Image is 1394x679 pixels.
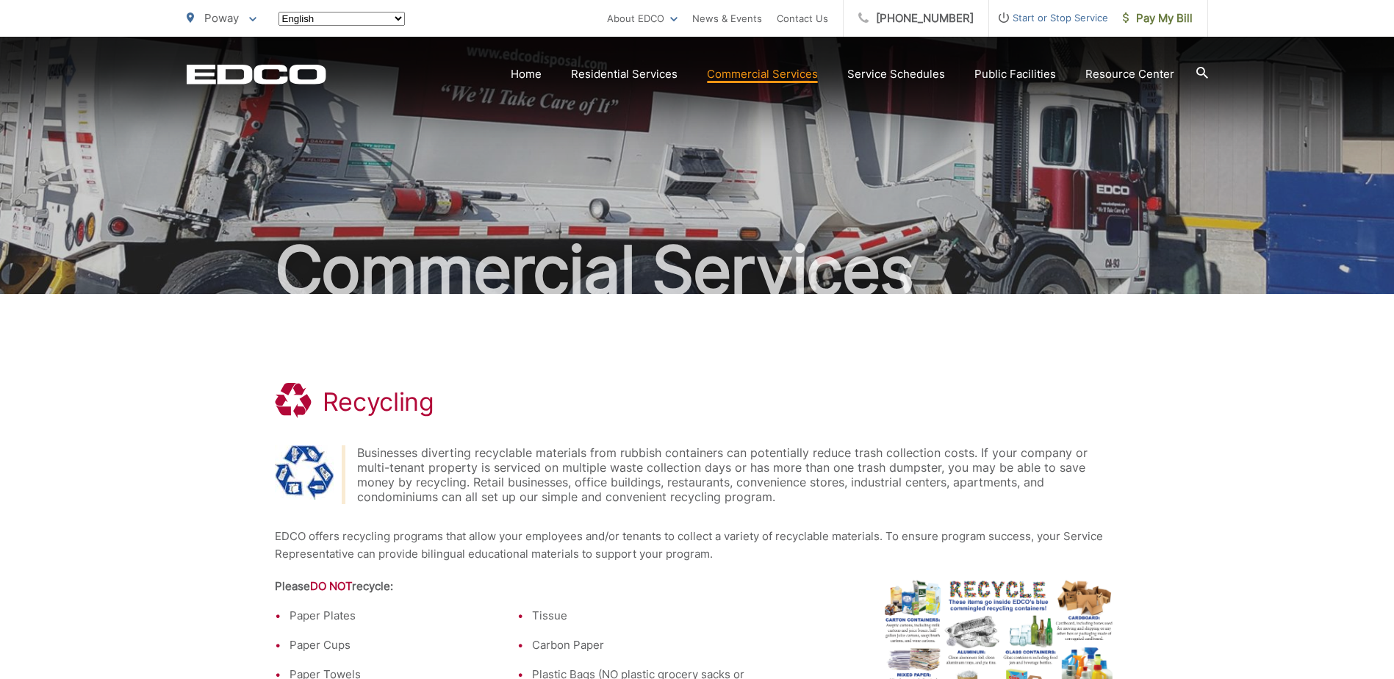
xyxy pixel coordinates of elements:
[532,636,760,654] li: Carbon Paper
[777,10,828,27] a: Contact Us
[1123,10,1193,27] span: Pay My Bill
[290,636,517,654] li: Paper Cups
[847,65,945,83] a: Service Schedules
[187,234,1208,307] h2: Commercial Services
[275,528,1120,563] p: EDCO offers recycling programs that allow your employees and/or tenants to collect a variety of r...
[607,10,678,27] a: About EDCO
[290,607,517,625] li: Paper Plates
[275,445,334,500] img: Recycling Symbol
[323,387,434,417] h1: Recycling
[310,579,352,593] strong: DO NOT
[1085,65,1174,83] a: Resource Center
[204,11,239,25] span: Poway
[187,64,326,85] a: EDCD logo. Return to the homepage.
[511,65,542,83] a: Home
[692,10,762,27] a: News & Events
[571,65,678,83] a: Residential Services
[357,445,1120,504] div: Businesses diverting recyclable materials from rubbish containers can potentially reduce trash co...
[974,65,1056,83] a: Public Facilities
[532,607,760,625] li: Tissue
[707,65,818,83] a: Commercial Services
[279,12,405,26] select: Select a language
[275,578,760,607] th: Please recycle:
